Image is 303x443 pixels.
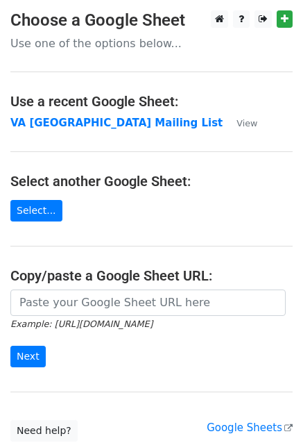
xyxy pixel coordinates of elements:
[10,173,293,190] h4: Select another Google Sheet:
[10,36,293,51] p: Use one of the options below...
[207,421,293,434] a: Google Sheets
[10,117,223,129] a: VA [GEOGRAPHIC_DATA] Mailing List
[10,93,293,110] h4: Use a recent Google Sheet:
[223,117,257,129] a: View
[10,200,62,221] a: Select...
[10,267,293,284] h4: Copy/paste a Google Sheet URL:
[10,10,293,31] h3: Choose a Google Sheet
[236,118,257,128] small: View
[10,346,46,367] input: Next
[10,420,78,442] a: Need help?
[10,319,153,329] small: Example: [URL][DOMAIN_NAME]
[10,290,286,316] input: Paste your Google Sheet URL here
